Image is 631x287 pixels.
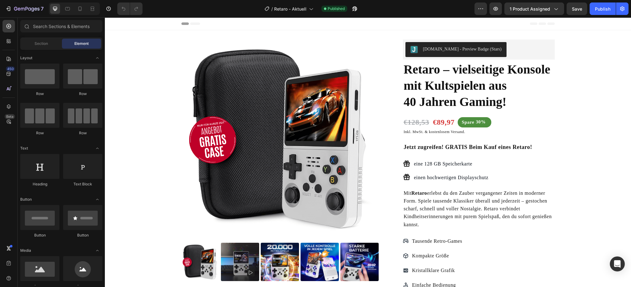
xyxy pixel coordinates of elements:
div: Undo/Redo [117,2,143,15]
span: Section [35,41,48,46]
span: Published [328,6,345,12]
div: Heading [20,181,59,187]
span: Button [20,197,32,202]
input: Search Sections & Elements [20,20,102,32]
button: 7 [2,2,46,15]
iframe: Design area [105,17,631,287]
span: Kompakte Größe [307,236,344,241]
span: einen hochwertigen Displayschutz [309,157,384,163]
div: Open Intercom Messenger [610,256,625,271]
div: 30% [370,100,381,109]
button: Publish [590,2,616,15]
button: 1 product assigned [504,2,564,15]
span: Text [20,146,28,151]
span: / [271,6,273,12]
span: Tausende Retro-Games [307,221,358,226]
div: Text Block [63,181,102,187]
p: Inkl. MwSt. & kostenlosem Versand. [299,112,449,117]
img: Judgeme.png [306,28,313,36]
div: Row [20,130,59,136]
h1: Retaro – vielseitige Konsole mit Kultspielen aus 40 Jahren Gaming! [298,43,450,93]
div: Row [63,91,102,97]
span: Toggle open [92,143,102,153]
div: Spare [356,100,370,110]
div: Button [63,232,102,238]
span: 1 product assigned [510,6,550,12]
strong: Retaro [306,173,322,178]
div: €128,53 [298,99,325,110]
span: Media [20,248,31,253]
button: Judge.me - Preview Badge (Stars) [301,25,402,40]
h2: Jetzt zugreifen! GRATIS Beim Kauf eines Retaro! [298,124,450,135]
span: Toggle open [92,246,102,256]
span: Layout [20,55,32,61]
span: Retaro - Aktuell [274,6,306,12]
div: Row [20,91,59,97]
div: Button [20,232,59,238]
div: Row [63,130,102,136]
span: Toggle open [92,53,102,63]
div: Beta [5,114,15,119]
span: Element [74,41,89,46]
span: eine 128 GB Speicherkarte [309,144,367,149]
span: Kristallklare Grafik [307,250,350,256]
div: Publish [595,6,610,12]
p: 7 [41,5,44,12]
span: Mit erlebst du den Zauber vergangener Zeiten in moderner Form. Spiele tausende Klassiker überall ... [299,173,447,210]
span: Einfache Bedienung [307,265,351,270]
button: Save [567,2,587,15]
span: Toggle open [92,194,102,204]
span: Save [572,6,582,12]
div: 450 [6,66,15,71]
div: [DOMAIN_NAME] - Preview Badge (Stars) [318,28,397,35]
div: €89,97 [327,99,350,110]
